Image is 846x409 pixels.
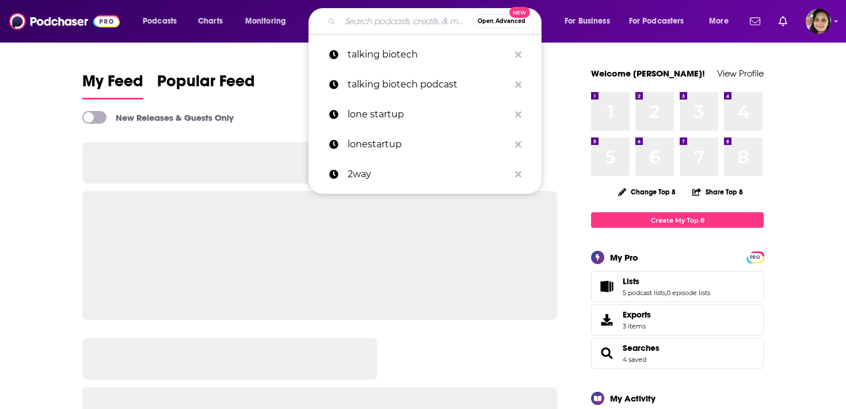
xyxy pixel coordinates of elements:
[565,13,610,29] span: For Business
[623,309,651,320] span: Exports
[623,276,710,286] a: Lists
[610,393,656,404] div: My Activity
[709,13,729,29] span: More
[82,71,143,100] a: My Feed
[509,7,530,18] span: New
[472,14,531,28] button: Open AdvancedNew
[701,12,743,30] button: open menu
[319,8,552,35] div: Search podcasts, credits, & more...
[623,356,646,364] a: 4 saved
[190,12,230,30] a: Charts
[629,13,684,29] span: For Podcasters
[143,13,177,29] span: Podcasts
[806,9,831,34] button: Show profile menu
[622,12,701,30] button: open menu
[611,185,683,199] button: Change Top 8
[717,68,764,79] a: View Profile
[348,129,509,159] p: lonestartup
[348,70,509,100] p: talking biotech podcast
[623,343,660,353] a: Searches
[82,111,234,124] a: New Releases & Guests Only
[340,12,472,30] input: Search podcasts, credits, & more...
[198,13,223,29] span: Charts
[591,304,764,335] a: Exports
[245,13,286,29] span: Monitoring
[665,289,666,297] span: ,
[591,68,705,79] a: Welcome [PERSON_NAME]!
[591,271,764,302] span: Lists
[623,289,665,297] a: 5 podcast lists
[478,18,525,24] span: Open Advanced
[135,12,192,30] button: open menu
[595,345,618,361] a: Searches
[237,12,301,30] button: open menu
[308,100,542,129] a: lone startup
[692,181,744,203] button: Share Top 8
[623,276,639,286] span: Lists
[557,12,624,30] button: open menu
[308,129,542,159] a: lonestartup
[748,253,762,262] span: PRO
[82,71,143,98] span: My Feed
[308,70,542,100] a: talking biotech podcast
[806,9,831,34] img: User Profile
[748,253,762,261] a: PRO
[308,40,542,70] a: talking biotech
[610,252,638,263] div: My Pro
[745,12,765,31] a: Show notifications dropdown
[595,278,618,295] a: Lists
[591,338,764,369] span: Searches
[348,100,509,129] p: lone startup
[9,10,120,32] img: Podchaser - Follow, Share and Rate Podcasts
[774,12,792,31] a: Show notifications dropdown
[348,40,509,70] p: talking biotech
[308,159,542,189] a: 2way
[348,159,509,189] p: 2way
[623,322,651,330] span: 3 items
[806,9,831,34] span: Logged in as shelbyjanner
[595,312,618,328] span: Exports
[157,71,255,100] a: Popular Feed
[666,289,710,297] a: 0 episode lists
[157,71,255,98] span: Popular Feed
[591,212,764,228] a: Create My Top 8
